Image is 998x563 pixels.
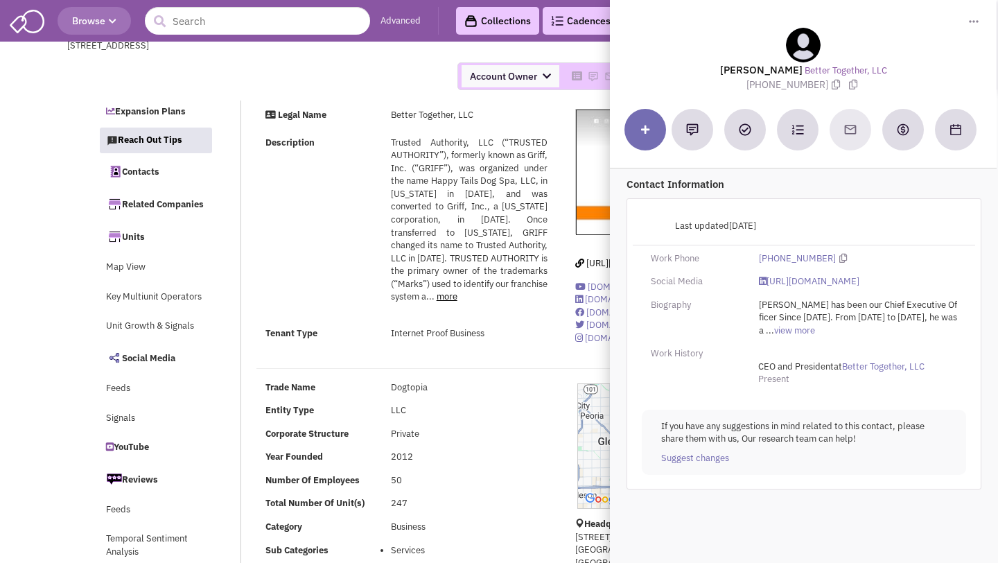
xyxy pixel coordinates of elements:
b: Headquarters [584,518,642,530]
span: [DOMAIN_NAME][URL] [586,319,679,331]
span: [DOMAIN_NAME][URL].. [588,281,686,293]
img: icon-collection-lavender-black.svg [464,15,478,28]
div: Better Together, LLC [382,109,557,122]
a: Reviews [99,465,211,494]
a: Cadences [543,7,619,35]
b: Trade Name [265,381,315,393]
span: [PERSON_NAME] has been our Chief Executive Officer Since [DATE]. From [DATE] to [DATE], he was a ... [759,299,957,336]
img: SmartAdmin [10,7,44,33]
a: Units [99,222,211,251]
p: Contact Information [627,177,981,191]
a: YouTube [99,435,211,461]
span: [DOMAIN_NAME][URL].. [585,293,683,305]
img: Google [581,490,627,508]
button: Browse [58,7,131,35]
span: [DATE] [729,220,756,232]
div: 247 [382,497,557,510]
img: teammate.png [786,28,821,62]
div: Biography [642,299,750,312]
img: Subscribe to a cadence [791,123,804,136]
input: Search [145,7,370,35]
a: Expansion Plans [99,99,211,125]
a: [URL][DOMAIN_NAME] [759,275,859,288]
lable: [PERSON_NAME] [720,63,803,76]
div: 2012 [382,451,557,464]
div: Internet Proof Business [382,327,557,340]
span: Present [758,373,789,385]
a: Feeds [99,497,211,523]
a: [DOMAIN_NAME][URL].. [575,281,686,293]
li: Services [391,544,548,557]
b: Category [265,521,302,532]
a: Related Companies [99,189,211,218]
b: Entity Type [265,404,314,416]
img: Add a note [686,123,699,136]
a: Advanced [380,15,421,28]
img: Schedule a Meeting [950,124,961,135]
a: [PHONE_NUMBER] [759,252,836,266]
a: more [437,291,457,302]
a: Signals [99,406,211,432]
a: Feeds [99,376,211,402]
div: [STREET_ADDRESS] [67,40,429,53]
span: [DOMAIN_NAME][URL].. [585,332,683,344]
div: Private [382,428,557,441]
b: Sub Categories [265,544,329,556]
a: [DOMAIN_NAME][URL].. [575,332,683,344]
strong: Tenant Type [265,327,317,339]
span: Trusted Authority, LLC (“TRUSTED AUTHORITY”), formerly known as Griff, Inc. (“GRIFF”), was organi... [391,137,548,303]
span: [URL][DOMAIN_NAME] [586,257,679,269]
a: [DOMAIN_NAME][URL] [575,319,679,331]
b: Total Number Of Unit(s) [265,497,365,509]
a: [DOMAIN_NAME][URL].. [575,293,683,305]
b: Corporate Structure [265,428,349,440]
div: 50 [382,474,557,487]
a: view more [774,324,815,338]
a: Suggest changes [661,452,729,465]
b: Number Of Employees [265,474,360,486]
img: Please add to your accounts [604,71,615,82]
span: [DOMAIN_NAME][URL] [586,306,679,318]
img: Please add to your accounts [588,71,599,82]
div: LLC [382,404,557,417]
a: Reach Out Tips [100,128,212,154]
img: Cadences_logo.png [551,16,563,26]
a: Better Together, LLC [805,64,887,78]
span: [PHONE_NUMBER] [746,78,846,91]
span: Browse [72,15,116,27]
strong: Description [265,137,315,148]
div: Dogtopia [382,381,557,395]
span: Account Owner [462,65,559,87]
img: Add a Task [739,123,751,136]
a: Unit Growth & Signals [99,313,211,340]
a: Social Media [99,343,211,372]
p: If you have any suggestions in mind related to this contact, please share them with us, Our resea... [661,420,947,446]
a: Collections [456,7,539,35]
span: at [758,361,925,372]
strong: Legal Name [278,109,326,121]
div: Work History [642,347,750,361]
a: Contacts [99,157,211,186]
a: [DOMAIN_NAME][URL] [575,306,679,318]
a: Better Together, LLC [842,361,925,374]
a: Map View [99,254,211,281]
div: Social Media [642,275,750,288]
b: Year Founded [265,451,323,462]
img: Better Together, LLC [576,110,822,235]
div: Business [382,521,557,534]
span: CEO and President [758,361,834,372]
img: Create a deal [896,123,910,137]
a: [URL][DOMAIN_NAME] [575,257,679,269]
div: Work Phone [642,252,750,266]
div: Last updated [642,213,765,239]
a: Key Multiunit Operators [99,284,211,311]
a: Open this area in Google Maps (opens a new window) [581,490,627,508]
